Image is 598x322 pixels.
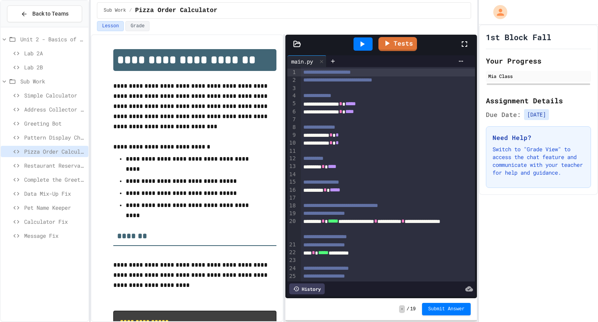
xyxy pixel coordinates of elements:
[406,306,409,312] span: /
[24,147,85,156] span: Pizza Order Calculator
[20,35,85,43] span: Unit 2 - Basics of Python
[378,37,417,51] a: Tests
[486,32,551,42] h1: 1st Block Fall
[24,91,85,99] span: Simple Calculator
[287,108,297,116] div: 6
[287,194,297,202] div: 17
[485,3,509,21] div: My Account
[24,232,85,240] span: Message Fix
[287,241,297,249] div: 21
[24,105,85,113] span: Address Collector Fix
[287,257,297,264] div: 23
[135,6,217,15] span: Pizza Order Calculator
[486,95,591,106] h2: Assignment Details
[24,218,85,226] span: Calculator Fix
[492,145,584,177] p: Switch to "Grade View" to access the chat feature and communicate with your teacher for help and ...
[287,57,317,65] div: main.py
[488,73,589,80] div: Mia Class
[24,63,85,71] span: Lab 2B
[24,119,85,127] span: Greeting Bot
[287,100,297,108] div: 5
[287,163,297,170] div: 13
[287,265,297,272] div: 24
[24,189,85,198] span: Data Mix-Up Fix
[287,92,297,100] div: 4
[287,202,297,210] div: 18
[287,55,327,67] div: main.py
[289,283,325,294] div: History
[7,5,82,22] button: Back to Teams
[287,124,297,131] div: 8
[565,291,590,314] iframe: chat widget
[287,85,297,92] div: 3
[287,69,297,76] div: 1
[287,139,297,147] div: 10
[24,175,85,184] span: Complete the Greeting
[486,110,521,119] span: Due Date:
[24,133,85,142] span: Pattern Display Challenge
[399,305,405,313] span: -
[32,10,69,18] span: Back to Teams
[24,49,85,57] span: Lab 2A
[287,131,297,139] div: 9
[287,155,297,163] div: 12
[24,203,85,212] span: Pet Name Keeper
[422,303,471,315] button: Submit Answer
[97,21,124,31] button: Lesson
[287,218,297,241] div: 20
[287,186,297,194] div: 16
[129,7,132,14] span: /
[287,280,297,288] div: 26
[287,178,297,186] div: 15
[287,171,297,179] div: 14
[287,249,297,257] div: 22
[492,133,584,142] h3: Need Help?
[287,116,297,124] div: 7
[287,210,297,218] div: 19
[125,21,149,31] button: Grade
[287,272,297,280] div: 25
[428,306,465,312] span: Submit Answer
[486,55,591,66] h2: Your Progress
[104,7,126,14] span: Sub Work
[20,77,85,85] span: Sub Work
[287,147,297,155] div: 11
[524,109,549,120] span: [DATE]
[410,306,415,312] span: 19
[533,257,590,290] iframe: chat widget
[287,76,297,84] div: 2
[24,161,85,170] span: Restaurant Reservation System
